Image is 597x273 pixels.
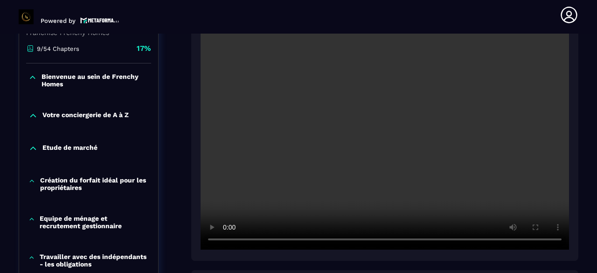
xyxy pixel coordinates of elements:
img: logo-branding [19,9,34,24]
p: Votre conciergerie de A à Z [42,111,129,120]
p: Etude de marché [42,144,97,153]
p: Travailler avec des indépendants - les obligations [40,253,149,268]
p: 17% [137,43,151,54]
p: Bienvenue au sein de Frenchy Homes [42,73,149,88]
img: logo [80,16,119,24]
p: Création du forfait idéal pour les propriétaires [40,176,149,191]
p: Powered by [41,17,76,24]
p: Equipe de ménage et recrutement gestionnaire [40,215,149,230]
p: 9/54 Chapters [37,45,79,52]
